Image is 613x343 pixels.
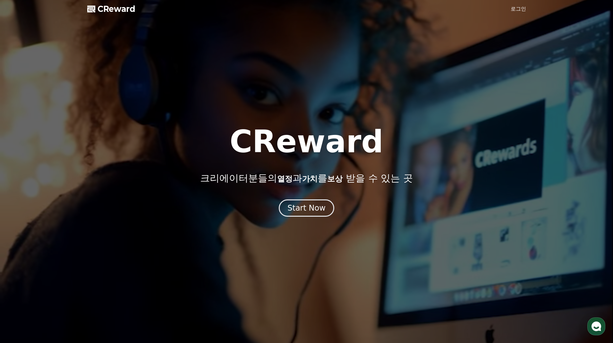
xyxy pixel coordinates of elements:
[279,206,334,212] a: Start Now
[83,203,123,219] a: 설정
[279,199,334,217] button: Start Now
[2,203,42,219] a: 홈
[511,5,526,13] a: 로그인
[42,203,83,219] a: 대화
[98,4,135,14] span: CReward
[200,172,413,184] p: 크리에이터분들의 과 를 받을 수 있는 곳
[87,4,135,14] a: CReward
[327,174,343,183] span: 보상
[277,174,293,183] span: 열정
[20,213,24,218] span: 홈
[230,126,383,157] h1: CReward
[302,174,318,183] span: 가치
[59,213,66,218] span: 대화
[287,203,326,213] div: Start Now
[99,213,107,218] span: 설정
